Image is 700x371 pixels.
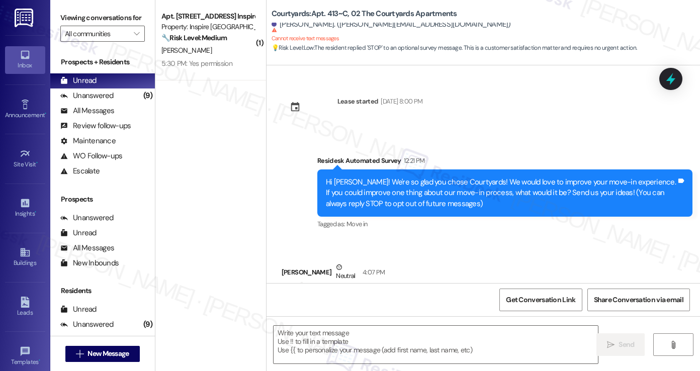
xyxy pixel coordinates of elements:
[272,43,637,53] span: : The resident replied 'STOP' to an optional survey message. This is a customer satisfaction matt...
[161,46,212,55] span: [PERSON_NAME]
[272,44,314,52] strong: 💡 Risk Level: Low
[401,155,425,166] div: 12:21 PM
[45,110,46,117] span: •
[60,151,122,161] div: WO Follow-ups
[587,289,690,311] button: Share Conversation via email
[60,10,145,26] label: Viewing conversations for
[60,334,114,345] div: All Messages
[5,244,45,271] a: Buildings
[134,30,139,38] i: 
[161,33,227,42] strong: 🔧 Risk Level: Medium
[60,258,119,268] div: New Inbounds
[60,243,114,253] div: All Messages
[161,11,254,22] div: Apt. [STREET_ADDRESS] Inspire Homes [GEOGRAPHIC_DATA]
[596,333,645,356] button: Send
[5,46,45,73] a: Inbox
[36,159,38,166] span: •
[60,121,131,131] div: Review follow-ups
[60,75,97,86] div: Unread
[272,9,457,19] b: Courtyards: Apt. 413~C, 02 The Courtyards Apartments
[50,57,155,67] div: Prospects + Residents
[326,177,676,209] div: Hi [PERSON_NAME]! We're so glad you chose Courtyards! We would love to improve your move-in exper...
[282,262,385,287] div: [PERSON_NAME]
[161,22,254,32] div: Property: Inspire [GEOGRAPHIC_DATA]
[65,346,140,362] button: New Message
[60,166,100,176] div: Escalate
[334,262,357,283] div: Neutral
[346,220,367,228] span: Move in
[60,228,97,238] div: Unread
[60,136,116,146] div: Maintenance
[669,341,677,349] i: 
[60,106,114,116] div: All Messages
[161,59,232,68] div: 5:30 PM: Yes permission
[141,88,155,104] div: (9)
[50,286,155,296] div: Residents
[499,289,582,311] button: Get Conversation Link
[141,317,155,332] div: (9)
[87,348,129,359] span: New Message
[35,209,36,216] span: •
[594,295,683,305] span: Share Conversation via email
[272,19,511,30] div: [PERSON_NAME]. ([PERSON_NAME][EMAIL_ADDRESS][DOMAIN_NAME])
[50,194,155,205] div: Prospects
[39,357,40,364] span: •
[60,90,114,101] div: Unanswered
[60,213,114,223] div: Unanswered
[378,96,422,107] div: [DATE] 8:00 PM
[76,350,83,358] i: 
[5,195,45,222] a: Insights •
[506,295,575,305] span: Get Conversation Link
[60,319,114,330] div: Unanswered
[337,96,379,107] div: Lease started
[272,27,339,42] sup: Cannot receive text messages
[5,145,45,172] a: Site Visit •
[5,294,45,321] a: Leads
[360,267,385,277] div: 4:07 PM
[317,217,692,231] div: Tagged as:
[607,341,615,349] i: 
[15,9,35,27] img: ResiDesk Logo
[317,155,692,169] div: Residesk Automated Survey
[65,26,129,42] input: All communities
[619,339,634,350] span: Send
[60,304,97,315] div: Unread
[5,343,45,370] a: Templates •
